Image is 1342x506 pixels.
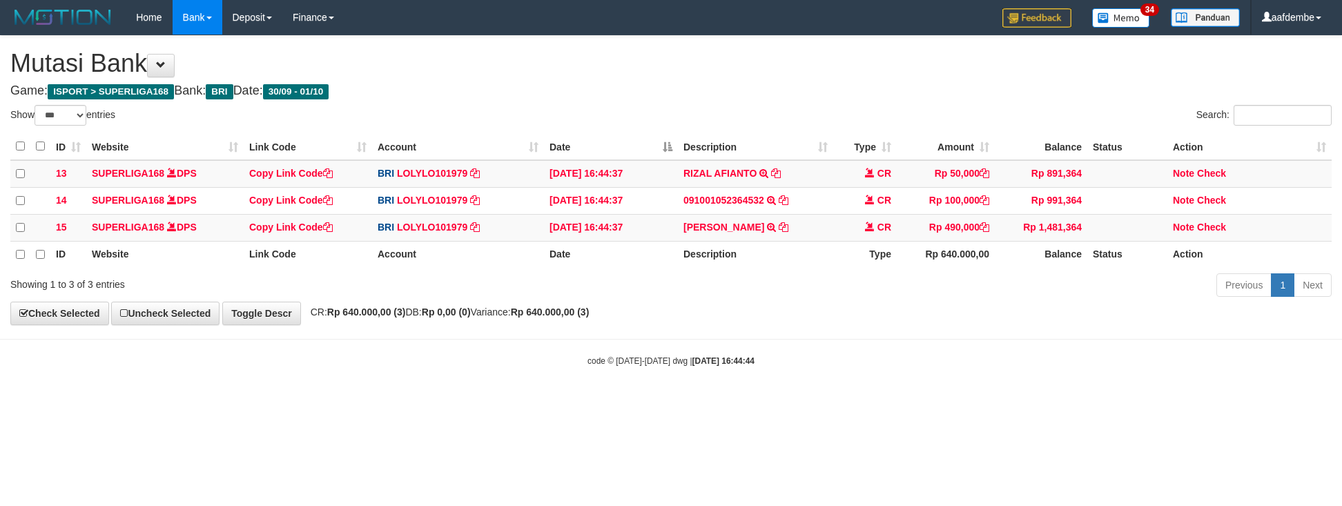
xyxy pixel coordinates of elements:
th: Description: activate to sort column ascending [678,133,833,160]
div: Showing 1 to 3 of 3 entries [10,272,549,291]
a: Check [1197,195,1226,206]
td: [DATE] 16:44:37 [544,214,678,241]
span: ISPORT > SUPERLIGA168 [48,84,174,99]
a: Check Selected [10,302,109,325]
span: BRI [378,168,394,179]
a: Previous [1216,273,1272,297]
span: CR [877,195,891,206]
img: Button%20Memo.svg [1092,8,1150,28]
th: Type [833,241,897,268]
a: Copy MUHAMMAD ADE to clipboard [779,222,788,233]
a: SUPERLIGA168 [92,168,164,179]
th: Balance [995,241,1087,268]
img: panduan.png [1171,8,1240,27]
a: SUPERLIGA168 [92,222,164,233]
th: Account: activate to sort column ascending [372,133,544,160]
th: Action [1167,241,1332,268]
td: Rp 50,000 [897,160,995,188]
td: DPS [86,187,244,214]
th: Description [678,241,833,268]
a: Check [1197,222,1226,233]
label: Search: [1196,105,1332,126]
a: Note [1173,168,1194,179]
h4: Game: Bank: Date: [10,84,1332,98]
small: code © [DATE]-[DATE] dwg | [587,356,755,366]
input: Search: [1234,105,1332,126]
a: Copy Rp 100,000 to clipboard [980,195,989,206]
a: LOLYLO101979 [397,222,467,233]
a: Copy Rp 50,000 to clipboard [980,168,989,179]
a: Copy RIZAL AFIANTO to clipboard [771,168,781,179]
td: DPS [86,160,244,188]
th: Date: activate to sort column descending [544,133,678,160]
a: Copy LOLYLO101979 to clipboard [470,168,480,179]
a: LOLYLO101979 [397,195,467,206]
th: Date [544,241,678,268]
a: [PERSON_NAME] [683,222,764,233]
th: Account [372,241,544,268]
th: Website: activate to sort column ascending [86,133,244,160]
th: Type: activate to sort column ascending [833,133,897,160]
a: 091001052364532 [683,195,764,206]
span: CR [877,222,891,233]
a: SUPERLIGA168 [92,195,164,206]
img: MOTION_logo.png [10,7,115,28]
strong: Rp 640.000,00 (3) [511,306,590,318]
a: Next [1294,273,1332,297]
th: Action: activate to sort column ascending [1167,133,1332,160]
th: Status [1087,241,1167,268]
td: Rp 991,364 [995,187,1087,214]
span: 34 [1140,3,1159,16]
span: BRI [378,222,394,233]
a: Copy Link Code [249,195,333,206]
a: 1 [1271,273,1294,297]
span: 13 [56,168,67,179]
th: Link Code: activate to sort column ascending [244,133,372,160]
th: ID [50,241,86,268]
span: 14 [56,195,67,206]
strong: Rp 640.000,00 (3) [327,306,406,318]
td: Rp 100,000 [897,187,995,214]
a: Uncheck Selected [111,302,220,325]
td: Rp 490,000 [897,214,995,241]
span: BRI [206,84,233,99]
a: Toggle Descr [222,302,301,325]
td: DPS [86,214,244,241]
h1: Mutasi Bank [10,50,1332,77]
th: Rp 640.000,00 [897,241,995,268]
a: Copy LOLYLO101979 to clipboard [470,195,480,206]
a: LOLYLO101979 [397,168,467,179]
td: [DATE] 16:44:37 [544,160,678,188]
img: Feedback.jpg [1002,8,1071,28]
a: Copy Link Code [249,222,333,233]
a: Copy Link Code [249,168,333,179]
span: 15 [56,222,67,233]
th: Amount: activate to sort column ascending [897,133,995,160]
th: Website [86,241,244,268]
th: ID: activate to sort column ascending [50,133,86,160]
th: Balance [995,133,1087,160]
strong: Rp 0,00 (0) [422,306,471,318]
span: CR [877,168,891,179]
td: Rp 891,364 [995,160,1087,188]
a: Copy 091001052364532 to clipboard [779,195,788,206]
a: Check [1197,168,1226,179]
a: RIZAL AFIANTO [683,168,757,179]
td: Rp 1,481,364 [995,214,1087,241]
span: CR: DB: Variance: [304,306,590,318]
th: Link Code [244,241,372,268]
select: Showentries [35,105,86,126]
td: [DATE] 16:44:37 [544,187,678,214]
span: BRI [378,195,394,206]
strong: [DATE] 16:44:44 [692,356,755,366]
a: Copy LOLYLO101979 to clipboard [470,222,480,233]
span: 30/09 - 01/10 [263,84,329,99]
th: Status [1087,133,1167,160]
a: Note [1173,222,1194,233]
label: Show entries [10,105,115,126]
a: Copy Rp 490,000 to clipboard [980,222,989,233]
a: Note [1173,195,1194,206]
